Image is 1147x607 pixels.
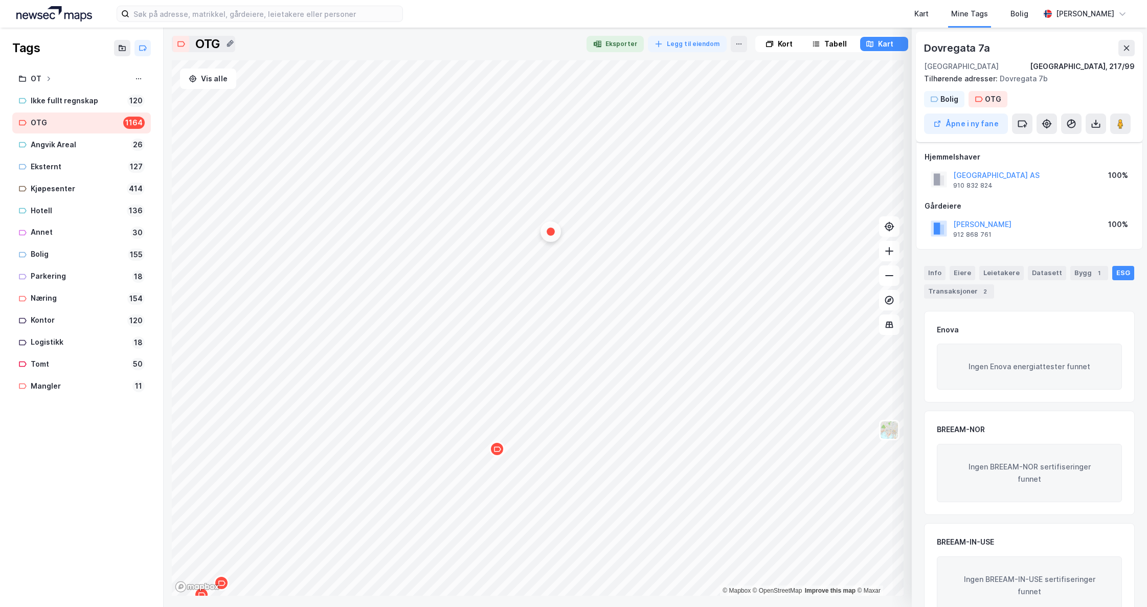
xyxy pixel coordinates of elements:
div: Bolig [940,93,958,105]
div: Kort [778,38,793,50]
a: Eksternt127 [12,156,151,177]
div: Mangler [31,380,128,393]
a: Mangler11 [12,376,151,397]
div: BREEAM-NOR [937,423,985,436]
div: Enova [937,324,959,336]
div: 136 [127,205,145,217]
div: Map marker [547,228,555,236]
div: Logistikk [31,336,128,349]
div: Transaksjoner [924,284,994,299]
a: Bolig155 [12,244,151,265]
div: Bolig [1010,8,1028,20]
div: Hotell [31,205,123,217]
div: OTG [31,117,119,129]
div: 414 [127,183,145,195]
a: Mapbox homepage [175,581,220,593]
div: OTG [985,93,1001,105]
a: Annet30 [12,222,151,243]
div: 155 [128,249,145,261]
div: Ikke fullt regnskap [31,95,123,107]
div: 910 832 824 [953,182,993,190]
div: BREEAM-IN-USE [937,536,994,548]
div: OT [31,73,41,85]
div: Kjøpesenter [31,183,123,195]
div: ESG [1112,266,1134,280]
input: Søk på adresse, matrikkel, gårdeiere, leietakere eller personer [129,6,402,21]
img: Z [880,420,899,440]
div: 26 [131,139,145,151]
div: Ingen Enova energiattester funnet [937,344,1122,390]
div: 100% [1108,169,1128,182]
div: 18 [132,336,145,349]
div: Tomt [31,358,127,371]
a: Logistikk18 [12,332,151,353]
a: Maxar [857,587,881,594]
div: 120 [127,314,145,327]
div: Kontor [31,314,123,327]
div: Map marker [489,441,505,457]
div: 50 [131,358,145,370]
div: Parkering [31,270,128,283]
div: 2 [980,286,990,297]
div: Info [924,266,946,280]
a: Tomt50 [12,354,151,375]
div: 18 [132,271,145,283]
div: Ingen BREEAM-NOR sertifiseringer funnet [937,444,1122,502]
a: OTG1164 [12,113,151,133]
div: 154 [127,293,145,305]
button: Vis alle [180,69,236,89]
div: Tags [12,40,40,56]
canvas: Map [172,60,904,596]
div: 30 [130,227,145,239]
div: Kontrollprogram for chat [1096,558,1147,607]
div: Dovregata 7a [924,40,992,56]
a: Mapbox [723,587,751,594]
div: Map marker [194,587,209,602]
div: Angvik Areal [31,139,127,151]
div: Hjemmelshaver [925,151,1134,163]
div: 127 [128,161,145,173]
button: Eksporter [587,36,644,52]
div: Eiere [950,266,975,280]
div: Annet [31,226,126,239]
div: 912 868 761 [953,231,992,239]
a: Kjøpesenter414 [12,178,151,199]
div: Tabell [824,38,847,50]
div: [GEOGRAPHIC_DATA] [924,60,999,73]
a: OpenStreetMap [753,587,802,594]
div: 1 [1094,268,1104,278]
button: Legg til eiendom [648,36,727,52]
div: 100% [1108,218,1128,231]
a: Kontor120 [12,310,151,331]
iframe: Chat Widget [1096,558,1147,607]
div: 1164 [123,117,145,129]
div: Bygg [1070,266,1108,280]
button: Åpne i ny fane [924,114,1008,134]
div: Leietakere [979,266,1024,280]
div: [GEOGRAPHIC_DATA], 217/99 [1030,60,1135,73]
div: Gårdeiere [925,200,1134,212]
a: Parkering18 [12,266,151,287]
div: Kart [878,38,893,50]
div: 11 [132,380,145,392]
div: Kart [914,8,929,20]
a: Ikke fullt regnskap120 [12,91,151,111]
a: Næring154 [12,288,151,309]
div: Eksternt [31,161,124,173]
a: Angvik Areal26 [12,134,151,155]
a: Improve this map [805,587,856,594]
div: Mine Tags [951,8,988,20]
div: OTG [195,36,220,52]
a: Hotell136 [12,200,151,221]
span: Tilhørende adresser: [924,74,1000,83]
div: [PERSON_NAME] [1056,8,1114,20]
div: Dovregata 7b [924,73,1127,85]
div: Map marker [214,575,229,591]
div: Datasett [1028,266,1066,280]
img: logo.a4113a55bc3d86da70a041830d287a7e.svg [16,6,92,21]
div: Bolig [31,248,124,261]
div: Næring [31,292,123,305]
div: 120 [127,95,145,107]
